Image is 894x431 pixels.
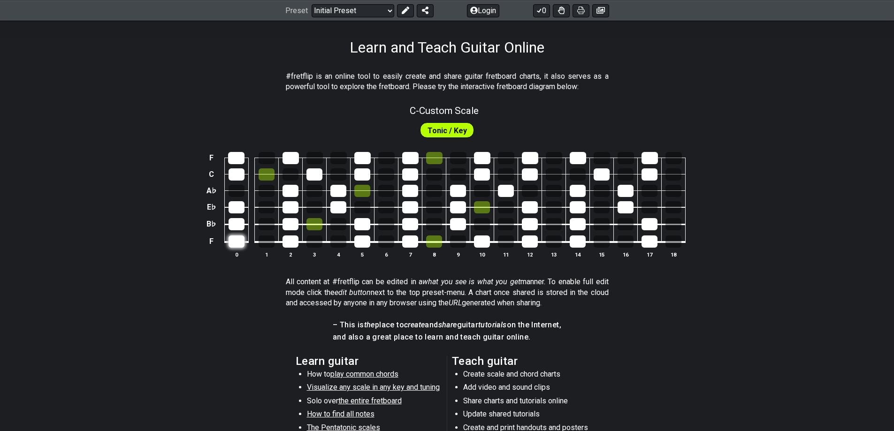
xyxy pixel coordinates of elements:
em: create [404,320,425,329]
button: Toggle Dexterity for all fretkits [553,4,570,17]
em: what you see is what you get [422,277,520,286]
button: Share Preset [417,4,434,17]
th: 15 [590,250,614,259]
span: How to find all notes [307,409,374,418]
span: C - Custom Scale [410,105,479,116]
span: Preset [285,6,308,15]
h4: – This is place to and guitar on the Internet, [333,320,561,330]
th: 3 [303,250,327,259]
em: share [438,320,457,329]
th: 0 [224,250,248,259]
td: F [205,233,218,250]
span: the entire fretboard [338,396,402,405]
th: 10 [470,250,494,259]
li: Add video and sound clips [463,382,597,395]
li: Solo over [307,396,441,409]
h4: and also a great place to learn and teach guitar online. [333,332,561,342]
th: 2 [279,250,303,259]
button: 0 [533,4,550,17]
h1: Learn and Teach Guitar Online [350,38,544,56]
th: 8 [422,250,446,259]
th: 17 [638,250,662,259]
th: 5 [351,250,374,259]
th: 13 [542,250,566,259]
th: 11 [494,250,518,259]
p: #fretflip is an online tool to easily create and share guitar fretboard charts, it also serves as... [286,71,609,92]
th: 7 [398,250,422,259]
em: the [364,320,375,329]
th: 4 [327,250,351,259]
select: Preset [312,4,394,17]
td: A♭ [205,182,218,199]
button: Login [467,4,499,17]
td: C [205,166,218,182]
em: tutorials [478,320,507,329]
td: E♭ [205,199,218,216]
td: B♭ [205,215,218,233]
button: Create image [592,4,609,17]
button: Print [573,4,589,17]
li: How to [307,369,441,382]
th: 6 [374,250,398,259]
li: Update shared tutorials [463,409,597,422]
span: Visualize any scale in any key and tuning [307,383,440,392]
p: All content at #fretflip can be edited in a manner. To enable full edit mode click the next to th... [286,277,609,308]
li: Share charts and tutorials online [463,396,597,409]
th: 12 [518,250,542,259]
th: 1 [255,250,279,259]
button: Edit Preset [397,4,414,17]
h2: Learn guitar [296,356,443,366]
span: First enable full edit mode to edit [428,124,467,137]
th: 9 [446,250,470,259]
th: 14 [566,250,590,259]
th: 16 [614,250,638,259]
li: Create scale and chord charts [463,369,597,382]
em: edit button [335,288,371,297]
em: URL [449,298,462,307]
span: play common chords [330,370,398,378]
th: 18 [662,250,686,259]
h2: Teach guitar [452,356,599,366]
td: F [205,150,218,166]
